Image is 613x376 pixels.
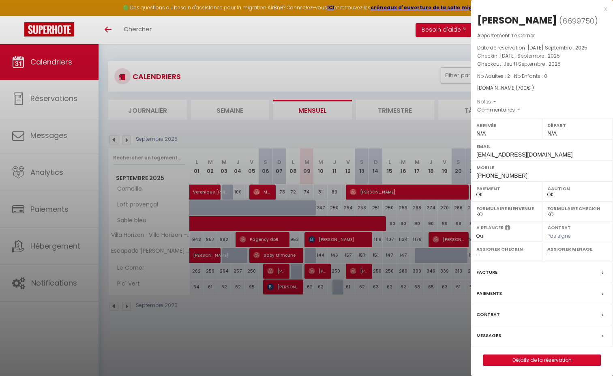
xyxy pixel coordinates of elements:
[517,106,520,113] span: -
[559,15,598,26] span: ( )
[476,172,527,179] span: [PHONE_NUMBER]
[477,106,607,114] p: Commentaires :
[527,44,587,51] span: [DATE] Septembre . 2025
[6,3,31,28] button: Ouvrir le widget de chat LiveChat
[476,163,608,172] label: Mobile
[476,185,537,193] label: Paiement
[562,16,594,26] span: 6699750
[512,32,535,39] span: Le Corner
[504,60,561,67] span: Jeu 11 Septembre . 2025
[547,232,571,239] span: Pas signé
[477,84,607,92] div: [DOMAIN_NAME]
[493,98,496,105] span: -
[476,245,537,253] label: Assigner Checkin
[547,130,557,137] span: N/A
[476,224,504,231] label: A relancer
[476,310,500,319] label: Contrat
[547,224,571,230] label: Contrat
[477,73,547,79] span: Nb Adultes : 2 -
[476,130,486,137] span: N/A
[518,84,527,91] span: 700
[547,185,608,193] label: Caution
[476,151,572,158] span: [EMAIL_ADDRESS][DOMAIN_NAME]
[477,14,557,27] div: [PERSON_NAME]
[471,4,607,14] div: x
[514,73,547,79] span: Nb Enfants : 0
[505,224,510,233] i: Sélectionner OUI si vous souhaiter envoyer les séquences de messages post-checkout
[484,355,600,365] a: Détails de la réservation
[476,204,537,213] label: Formulaire Bienvenue
[477,98,607,106] p: Notes :
[547,121,608,129] label: Départ
[516,84,534,91] span: ( € )
[477,52,607,60] p: Checkin :
[547,245,608,253] label: Assigner Menage
[476,121,537,129] label: Arrivée
[477,32,607,40] p: Appartement :
[476,331,501,340] label: Messages
[477,60,607,68] p: Checkout :
[483,355,601,366] button: Détails de la réservation
[476,142,608,150] label: Email
[500,52,560,59] span: [DATE] Septembre . 2025
[476,289,502,298] label: Paiements
[476,268,497,277] label: Facture
[547,204,608,213] label: Formulaire Checkin
[477,44,607,52] p: Date de réservation :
